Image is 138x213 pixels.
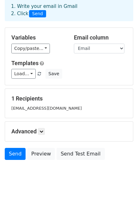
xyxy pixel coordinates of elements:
iframe: Chat Widget [106,183,138,213]
a: Templates [11,60,39,66]
h5: Email column [74,34,127,41]
a: Preview [27,148,55,160]
a: Send [5,148,26,160]
div: 1. Write your email in Gmail 2. Click [6,3,132,17]
span: Send [29,10,46,18]
h5: Variables [11,34,64,41]
a: Send Test Email [57,148,105,160]
small: [EMAIL_ADDRESS][DOMAIN_NAME] [11,106,82,111]
a: Copy/paste... [11,44,50,53]
h5: 1 Recipients [11,95,127,102]
a: Load... [11,69,36,79]
h5: Advanced [11,128,127,135]
button: Save [45,69,62,79]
